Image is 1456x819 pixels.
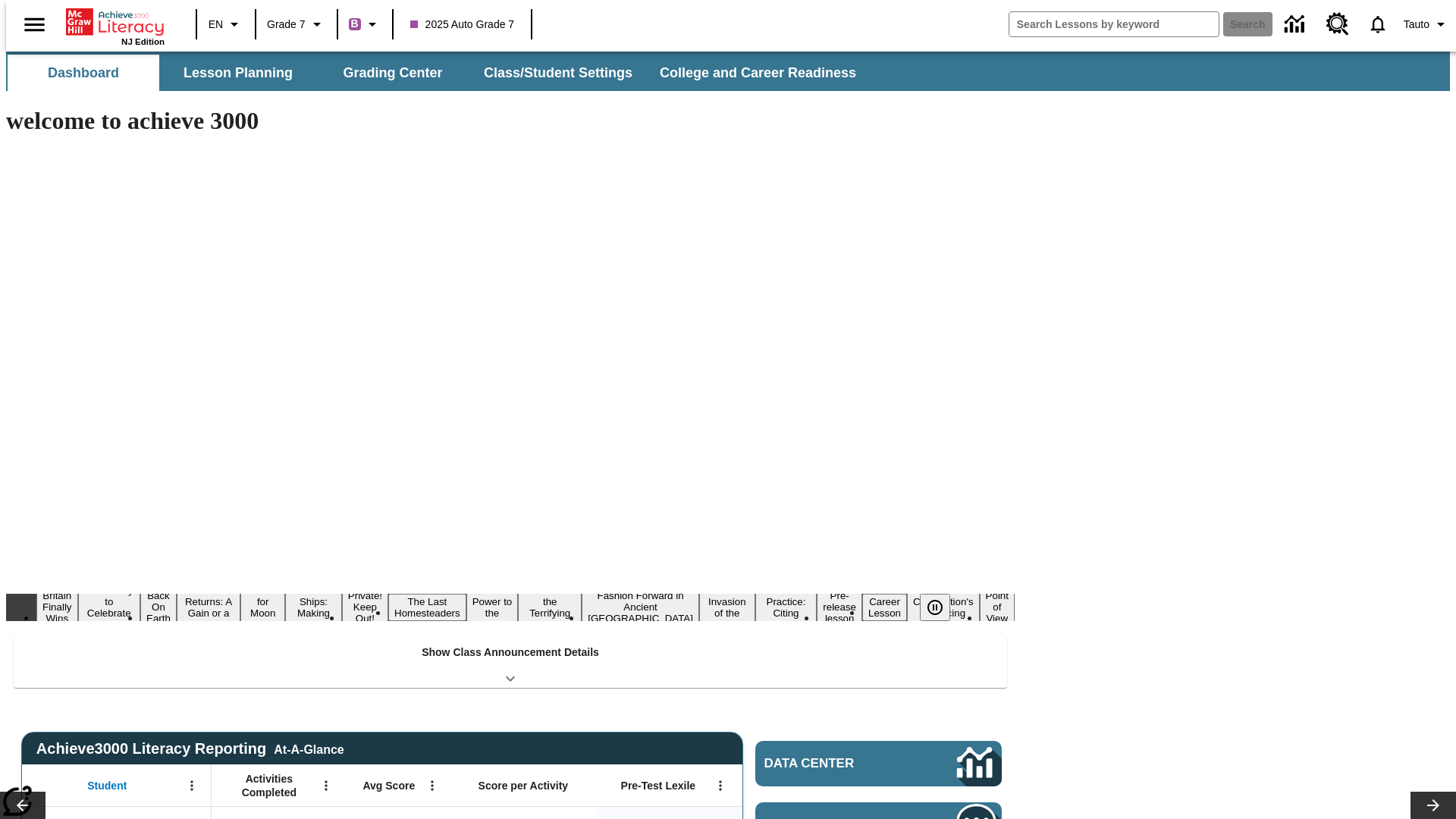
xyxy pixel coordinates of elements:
button: Slide 3 Back On Earth [140,588,177,626]
a: Resource Center, Will open in new tab [1317,4,1358,45]
button: Slide 15 Career Lesson [862,594,907,621]
button: Dashboard [8,55,159,91]
button: Open Menu [709,774,732,797]
button: Open Menu [315,774,337,797]
button: Slide 1 Britain Finally Wins [36,588,78,626]
button: Slide 5 Time for Moon Rules? [240,582,285,632]
button: Slide 11 Fashion Forward in Ancient Rome [582,588,699,626]
div: Home [66,5,165,46]
button: Lesson carousel, Next [1410,792,1456,819]
span: NJ Edition [121,37,165,46]
h1: welcome to achieve 3000 [6,107,1015,135]
p: Show Class Announcement Details [422,645,599,661]
span: Tauto [1404,17,1429,33]
button: Profile/Settings [1398,11,1456,38]
button: Open side menu [12,2,57,47]
span: Score per Activity [479,779,569,792]
div: Pause [920,594,965,621]
button: Slide 9 Solar Power to the People [466,582,519,632]
span: Student [87,779,127,792]
button: Slide 2 Get Ready to Celebrate Juneteenth! [78,582,141,632]
span: Activities Completed [219,772,319,799]
button: Slide 8 The Last Homesteaders [388,594,466,621]
button: Slide 6 Cruise Ships: Making Waves [285,582,342,632]
button: Slide 7 Private! Keep Out! [342,588,388,626]
button: Slide 17 Point of View [980,588,1015,626]
div: Show Class Announcement Details [14,635,1007,688]
button: Slide 4 Free Returns: A Gain or a Drain? [177,582,240,632]
button: Grading Center [317,55,469,91]
span: B [351,14,359,33]
button: Slide 13 Mixed Practice: Citing Evidence [755,582,817,632]
span: EN [209,17,223,33]
a: Home [66,7,165,37]
span: Achieve3000 Literacy Reporting [36,740,344,758]
div: At-A-Glance [274,740,344,757]
button: Slide 10 Attack of the Terrifying Tomatoes [518,582,582,632]
span: Pre-Test Lexile [621,779,696,792]
div: SubNavbar [6,55,870,91]
span: Data Center [764,756,906,771]
span: 2025 Auto Grade 7 [410,17,515,33]
span: Grade 7 [267,17,306,33]
button: Boost Class color is purple. Change class color [343,11,388,38]
a: Data Center [1276,4,1317,45]
button: Grade: Grade 7, Select a grade [261,11,332,38]
button: Language: EN, Select a language [202,11,250,38]
a: Data Center [755,741,1002,786]
a: Notifications [1358,5,1398,44]
button: Slide 16 The Constitution's Balancing Act [907,582,980,632]
button: Open Menu [180,774,203,797]
button: Open Menu [421,774,444,797]
button: Pause [920,594,950,621]
input: search field [1009,12,1219,36]
span: Avg Score [362,779,415,792]
button: Class/Student Settings [472,55,645,91]
div: SubNavbar [6,52,1450,91]
button: College and Career Readiness [648,55,868,91]
button: Slide 12 The Invasion of the Free CD [699,582,755,632]
button: Slide 14 Pre-release lesson [817,588,862,626]
button: Lesson Planning [162,55,314,91]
